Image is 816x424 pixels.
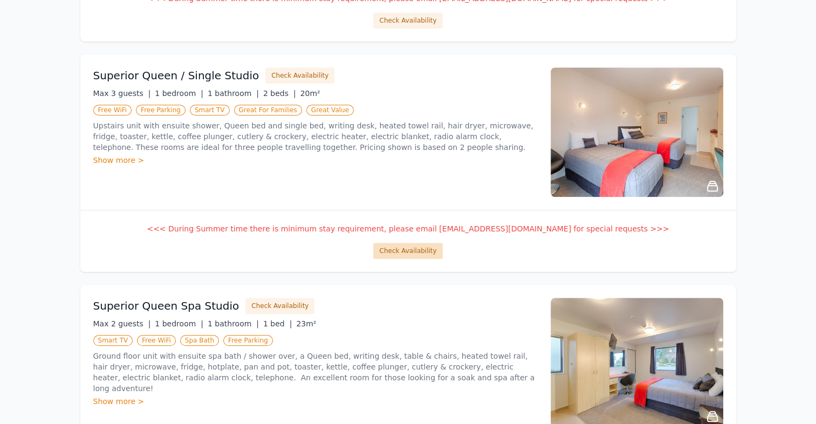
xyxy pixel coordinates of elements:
[208,89,259,98] span: 1 bathroom |
[93,120,538,153] p: Upstairs unit with ensuite shower, Queen bed and single bed, writing desk, heated towel rail, hai...
[93,155,538,166] div: Show more >
[263,319,292,328] span: 1 bed |
[373,243,442,259] button: Check Availability
[296,319,316,328] span: 23m²
[93,298,239,313] h3: Superior Queen Spa Studio
[306,105,354,115] span: Great Value
[93,319,151,328] span: Max 2 guests |
[93,351,538,394] p: Ground floor unit with ensuite spa bath / shower over, a Queen bed, writing desk, table & chairs,...
[136,105,186,115] span: Free Parking
[137,335,176,346] span: Free WiFi
[155,89,203,98] span: 1 bedroom |
[265,67,334,84] button: Check Availability
[223,335,273,346] span: Free Parking
[208,319,259,328] span: 1 bathroom |
[93,105,132,115] span: Free WiFi
[263,89,296,98] span: 2 beds |
[245,298,314,314] button: Check Availability
[180,335,219,346] span: Spa Bath
[93,396,538,407] div: Show more >
[93,223,723,234] p: <<< During Summer time there is minimum stay requirement, please email [EMAIL_ADDRESS][DOMAIN_NAM...
[93,68,259,83] h3: Superior Queen / Single Studio
[190,105,230,115] span: Smart TV
[300,89,320,98] span: 20m²
[93,89,151,98] span: Max 3 guests |
[155,319,203,328] span: 1 bedroom |
[234,105,302,115] span: Great For Families
[93,335,133,346] span: Smart TV
[373,12,442,29] button: Check Availability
